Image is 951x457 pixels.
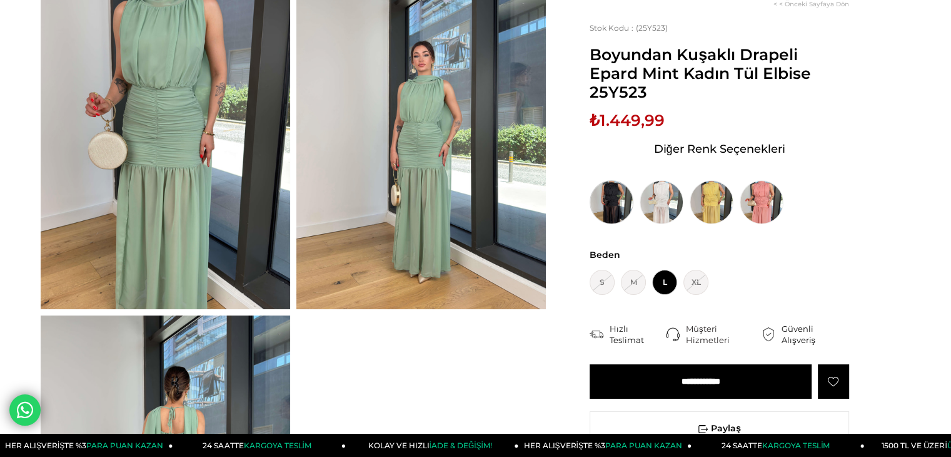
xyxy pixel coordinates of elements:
[605,441,682,450] span: PARA PUAN KAZAN
[653,139,785,159] span: Diğer Renk Seçenekleri
[590,111,665,130] span: ₺1.449,99
[690,180,733,224] img: Boyundan Kuşaklı Drapeli Epard Sarı Kadın Tül Elbise 25Y523
[346,434,519,457] a: KOLAY VE HIZLIİADE & DEĞİŞİM!
[590,23,636,33] span: Stok Kodu
[590,180,633,224] img: Boyundan Kuşaklı Drapeli Epard Siyah Kadın Tül Elbise 25Y523
[621,270,646,295] span: M
[590,45,849,101] span: Boyundan Kuşaklı Drapeli Epard Mint Kadın Tül Elbise 25Y523
[243,441,311,450] span: KARGOYA TESLİM
[762,327,775,341] img: security.png
[666,327,680,341] img: call-center.png
[610,323,666,346] div: Hızlı Teslimat
[590,412,848,445] span: Paylaş
[740,180,783,224] img: Boyundan Kuşaklı Drapeli Epard Pudra Kadın Tül Elbise 25Y523
[173,434,346,457] a: 24 SAATTEKARGOYA TESLİM
[86,441,163,450] span: PARA PUAN KAZAN
[818,364,849,399] a: Favorilere Ekle
[590,327,603,341] img: shipping.png
[590,270,615,295] span: S
[519,434,692,457] a: HER ALIŞVERİŞTE %3PARA PUAN KAZAN
[590,23,668,33] span: (25Y523)
[429,441,491,450] span: İADE & DEĞİŞİM!
[686,323,762,346] div: Müşteri Hizmetleri
[683,270,708,295] span: XL
[782,323,849,346] div: Güvenli Alışveriş
[590,249,849,260] span: Beden
[640,180,683,224] img: Boyundan Kuşaklı Drapeli Epard Beyaz Kadın Tül Elbise 25Y523
[762,441,830,450] span: KARGOYA TESLİM
[652,270,677,295] span: L
[692,434,865,457] a: 24 SAATTEKARGOYA TESLİM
